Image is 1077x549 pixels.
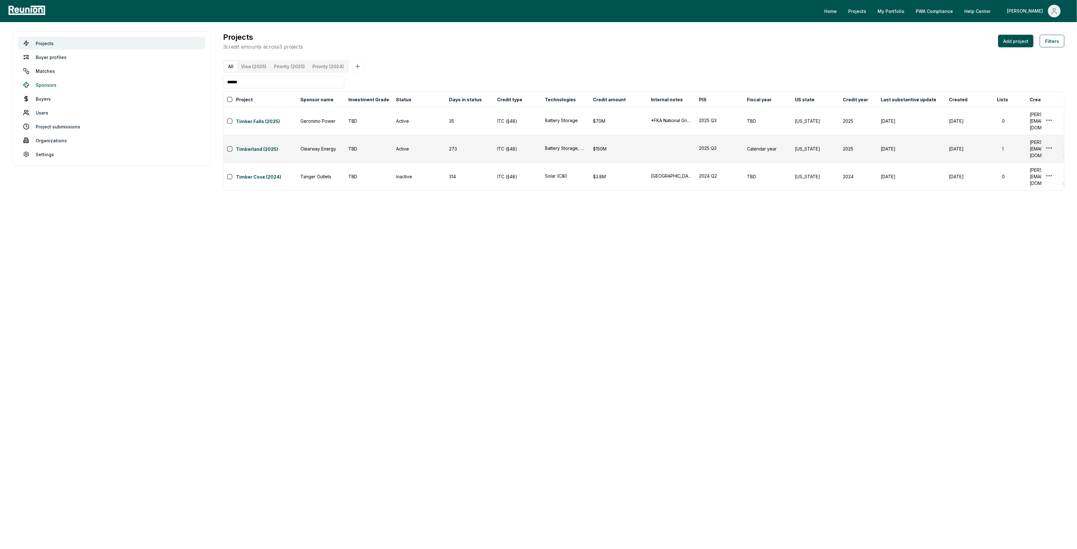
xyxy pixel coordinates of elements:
a: Organizations [18,134,205,147]
div: [US_STATE] [795,118,836,124]
h3: Projects [223,32,303,43]
button: Credit type [496,93,524,106]
span: 0 [997,118,1010,124]
div: TBD [348,118,389,124]
div: $3.8M [593,173,644,180]
button: Add project [998,35,1033,47]
button: Status [395,93,413,106]
button: PIS [698,93,708,106]
button: All [224,61,237,72]
a: Users [18,106,205,119]
a: My Portfolio [873,5,909,17]
button: Fiscal year [746,93,773,106]
div: Calendar year [747,145,788,152]
p: 3 credit amounts across 3 projects [223,43,303,50]
button: Credit amount [592,93,627,106]
button: US state [794,93,816,106]
button: Timberland (2025) [236,145,297,153]
a: Home [819,5,842,17]
button: Sponsor name [299,93,335,106]
div: TBD [747,173,788,180]
a: PWA Compliance [911,5,958,17]
a: Timber Cove (2024) [236,174,297,181]
div: [US_STATE] [795,173,836,180]
a: Timber Falls (2025) [236,118,297,126]
div: [PERSON_NAME][EMAIL_ADDRESS][DOMAIN_NAME] [1030,111,1070,131]
div: [PERSON_NAME][EMAIL_ADDRESS][DOMAIN_NAME] [1030,139,1070,159]
button: [GEOGRAPHIC_DATA] [GEOGRAPHIC_DATA], [GEOGRAPHIC_DATA] [GEOGRAPHIC_DATA], [GEOGRAPHIC_DATA] [GEOG... [651,173,692,179]
button: Priority (2025) [270,61,309,72]
button: 2024 Q2 [699,173,740,179]
div: [DATE] [881,118,942,124]
div: [PERSON_NAME] [1007,5,1045,17]
div: $70M [593,118,644,124]
a: Projects [18,37,205,50]
div: [PERSON_NAME][EMAIL_ADDRESS][DOMAIN_NAME] [1030,167,1070,186]
div: 273 [449,145,490,152]
a: Buyer profiles [18,51,205,63]
div: 2024 [843,173,873,180]
div: [DATE] [881,173,942,180]
a: Timberland (2025) [236,146,297,153]
div: TBD [348,173,389,180]
div: [DATE] [949,118,990,124]
button: Days in status [448,93,483,106]
div: TBD [348,145,389,152]
button: Investment Grade [347,93,391,106]
button: Credit year [842,93,870,106]
div: [DATE] [881,145,942,152]
button: [PERSON_NAME] [1002,5,1066,17]
a: Projects [843,5,871,17]
a: Buyers [18,92,205,105]
div: ITC (§48) [497,145,538,152]
button: Created by [1029,93,1056,106]
div: [DATE] [949,173,990,180]
a: Settings [18,148,205,161]
a: Project submissions [18,120,205,133]
button: Timber Falls (2025) [236,117,297,126]
button: Solar (C&I) [545,173,586,179]
div: [DATE] [949,145,990,152]
button: Filters [1040,35,1064,47]
button: Lists [996,93,1010,106]
div: Geronimo Power [300,118,341,124]
span: 0 [997,174,1010,179]
a: Help Center [959,5,996,17]
div: ITC (§48) [497,173,538,180]
div: Active [396,118,442,124]
button: Timber Cove (2024) [236,172,297,181]
div: ITC (§48) [497,118,538,124]
button: Technologies [544,93,577,106]
button: 1 [997,145,1009,152]
nav: Main [819,5,1071,17]
a: Matches [18,65,205,77]
button: Battery Storage [545,117,586,124]
button: Project [235,93,254,106]
button: 2025 Q3 [699,145,740,151]
div: Clearway Energy [300,145,341,152]
div: [US_STATE] [795,145,836,152]
div: Tanger Outlets [300,173,341,180]
button: *FKA National Grid Renewables *Has been on Crux for awhile with no bites. *Step up based on compl... [651,117,692,124]
div: TBD [747,118,788,124]
a: Sponsors [18,79,205,91]
div: 314 [449,173,490,180]
button: Created [948,93,969,106]
button: Visa (2025) [237,61,270,72]
div: 35 [449,118,490,124]
button: Battery Storage, Solar (Utility) [545,145,586,151]
button: Priority (2024) [309,61,348,72]
div: $150M [593,145,644,152]
button: Last substantive update [880,93,938,106]
div: 2025 [843,145,873,152]
button: 2025 Q3 [699,117,740,124]
button: Internal notes [650,93,684,106]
